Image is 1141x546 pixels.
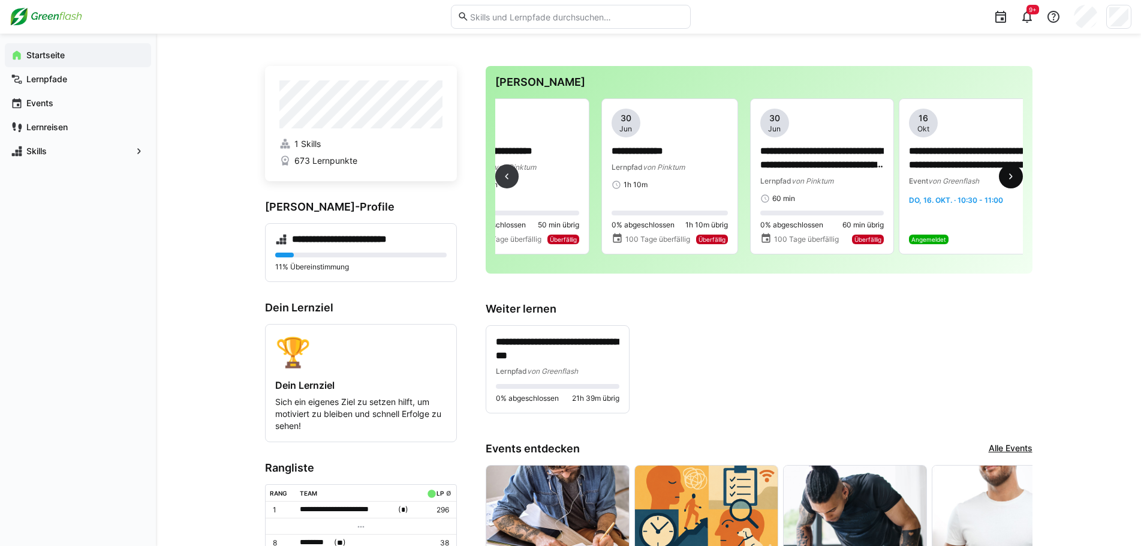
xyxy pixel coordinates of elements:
[294,138,321,150] span: 1 Skills
[275,262,447,272] p: 11% Übereinstimmung
[911,236,946,243] span: Angemeldet
[270,490,287,497] div: Rang
[625,235,690,244] span: 100 Tage überfällig
[495,76,1023,89] h3: [PERSON_NAME]
[612,220,675,230] span: 0% abgeschlossen
[917,124,929,134] span: Okt
[477,235,541,244] span: 100 Tage überfällig
[300,490,317,497] div: Team
[294,155,357,167] span: 673 Lernpunkte
[932,466,1075,546] img: image
[279,138,442,150] a: 1 Skills
[469,11,684,22] input: Skills und Lernpfade durchsuchen…
[398,503,408,516] span: ( )
[265,200,457,214] h3: [PERSON_NAME]-Profile
[643,163,685,172] span: von Pinktum
[275,396,447,432] p: Sich ein eigenes Ziel zu setzen hilft, um motiviert zu bleiben und schnell Erfolge zu sehen!
[768,124,781,134] span: Jun
[989,442,1032,455] a: Alle Events
[275,334,447,370] div: 🏆
[273,505,291,515] p: 1
[621,112,631,124] span: 30
[909,196,1003,205] span: Do, 16. Okt. · 10:30 - 11:00
[425,505,448,515] p: 296
[624,180,648,190] span: 1h 10m
[496,394,559,403] span: 0% abgeschlossen
[265,301,457,314] h3: Dein Lernziel
[760,176,791,185] span: Lernpfad
[612,163,643,172] span: Lernpfad
[1029,6,1037,13] span: 9+
[486,302,1032,316] h3: Weiter lernen
[265,461,457,475] h3: Rangliste
[760,220,823,230] span: 0% abgeschlossen
[486,442,580,455] h3: Events entdecken
[538,220,579,230] span: 50 min übrig
[446,487,451,497] a: ø
[527,367,578,376] span: von Greenflash
[496,367,527,376] span: Lernpfad
[572,394,619,403] span: 21h 39m übrig
[550,236,577,243] span: Überfällig
[635,466,778,546] img: image
[791,176,833,185] span: von Pinktum
[486,466,629,546] img: image
[909,176,928,185] span: Event
[685,220,728,230] span: 1h 10m übrig
[436,490,444,497] div: LP
[854,236,881,243] span: Überfällig
[928,176,979,185] span: von Greenflash
[784,466,926,546] img: image
[275,379,447,391] h4: Dein Lernziel
[842,220,884,230] span: 60 min übrig
[772,194,795,203] span: 60 min
[774,235,839,244] span: 100 Tage überfällig
[494,163,536,172] span: von Pinktum
[619,124,632,134] span: Jun
[699,236,725,243] span: Überfällig
[769,112,780,124] span: 30
[919,112,928,124] span: 16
